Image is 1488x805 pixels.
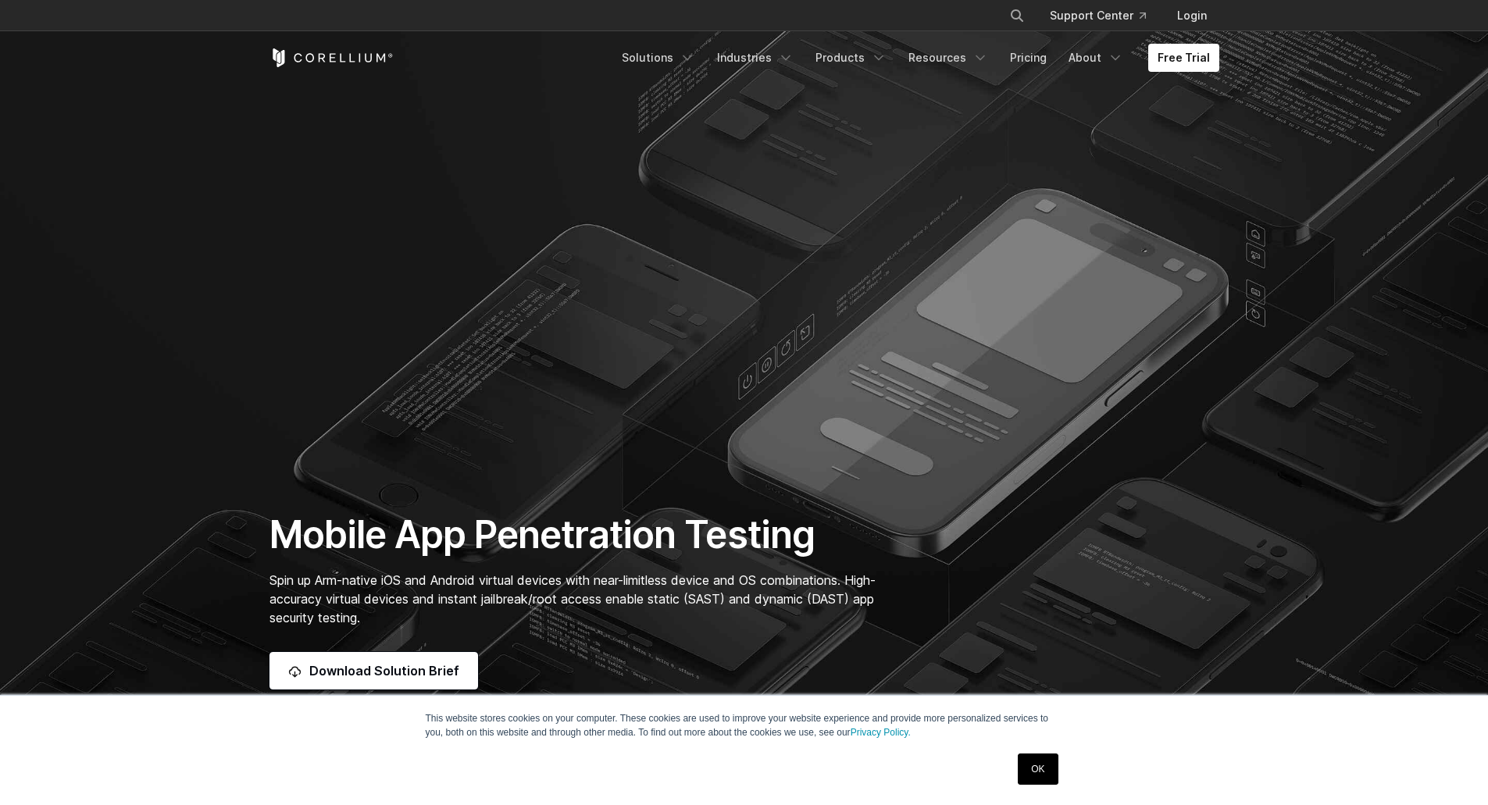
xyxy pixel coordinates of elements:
a: Resources [899,44,997,72]
a: Industries [708,44,803,72]
div: Navigation Menu [990,2,1219,30]
a: Solutions [612,44,705,72]
p: This website stores cookies on your computer. These cookies are used to improve your website expe... [426,711,1063,739]
a: Products [806,44,896,72]
div: Navigation Menu [612,44,1219,72]
a: Login [1165,2,1219,30]
a: Download Solution Brief [269,652,478,689]
button: Search [1003,2,1031,30]
a: Support Center [1037,2,1158,30]
span: Spin up Arm-native iOS and Android virtual devices with near-limitless device and OS combinations... [269,572,876,625]
a: Corellium Home [269,48,394,67]
h1: Mobile App Penetration Testing [269,511,892,558]
a: Privacy Policy. [851,727,911,738]
a: About [1059,44,1133,72]
span: Download Solution Brief [309,661,459,680]
a: Pricing [1001,44,1056,72]
a: Free Trial [1148,44,1219,72]
a: OK [1018,753,1058,785]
